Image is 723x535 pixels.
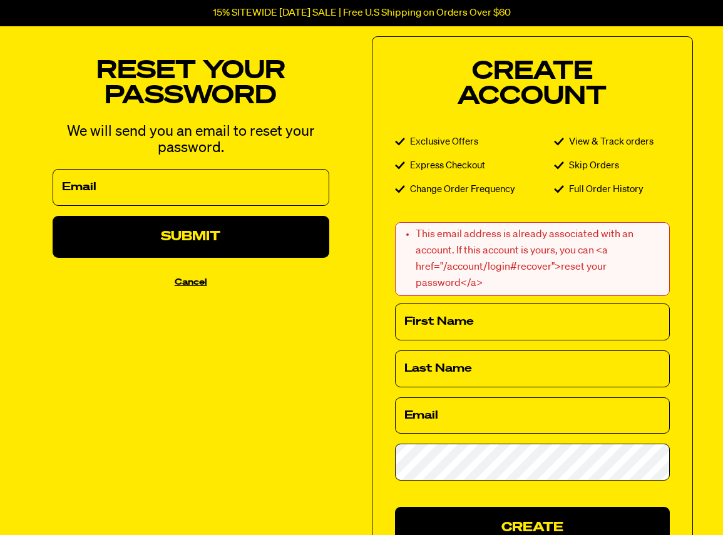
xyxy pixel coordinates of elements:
[395,59,670,110] h2: Create Account
[53,169,329,206] input: Email
[395,303,670,340] input: First Name
[395,350,670,387] input: Last Name
[395,397,670,434] input: Email
[53,124,329,156] p: We will send you an email to reset your password.
[554,158,670,173] li: Skip Orders
[175,275,207,289] button: Cancel
[53,216,329,258] button: Submit
[213,8,511,19] p: 15% SITEWIDE [DATE] SALE | Free U.S Shipping on Orders Over $60
[554,135,670,150] li: View & Track orders
[395,158,555,173] li: Express Checkout
[554,182,670,197] li: Full Order History
[395,135,555,150] li: Exclusive Offers
[53,59,329,109] h2: Reset your password
[395,182,555,197] li: Change Order Frequency
[416,227,662,292] li: This email address is already associated with an account. If this account is yours, you can <a hr...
